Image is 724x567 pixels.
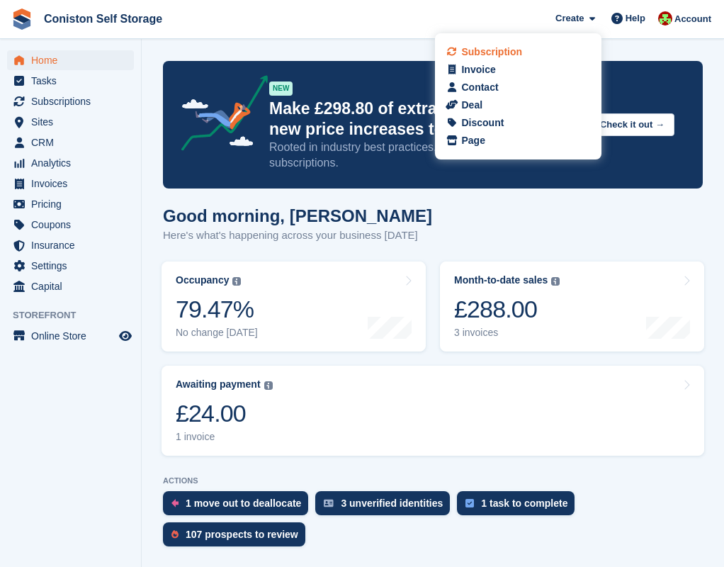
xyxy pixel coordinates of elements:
[7,256,134,276] a: menu
[7,235,134,255] a: menu
[461,133,485,148] div: Page
[186,529,298,540] div: 107 prospects to review
[448,62,588,77] a: Invoice
[186,498,301,509] div: 1 move out to deallocate
[269,140,579,171] p: Rooted in industry best practices, but tailored to your subscriptions.
[7,133,134,152] a: menu
[31,71,116,91] span: Tasks
[269,99,579,140] p: Make £298.80 of extra revenue with our new price increases tool
[117,327,134,344] a: Preview store
[448,80,588,95] a: Contact
[658,11,672,26] img: Richard Richardson
[315,491,457,522] a: 3 unverified identities
[7,91,134,111] a: menu
[31,153,116,173] span: Analytics
[162,366,704,456] a: Awaiting payment £24.00 1 invoice
[31,326,116,346] span: Online Store
[454,327,560,339] div: 3 invoices
[31,50,116,70] span: Home
[7,153,134,173] a: menu
[341,498,443,509] div: 3 unverified identities
[7,50,134,70] a: menu
[461,116,504,130] div: Discount
[7,326,134,346] a: menu
[440,262,704,352] a: Month-to-date sales £288.00 3 invoices
[163,228,432,244] p: Here's what's happening across your business [DATE]
[162,262,426,352] a: Occupancy 79.47% No change [DATE]
[169,75,268,156] img: price-adjustments-announcement-icon-8257ccfd72463d97f412b2fc003d46551f7dbcb40ab6d574587a9cd5c0d94...
[448,45,588,60] a: Subscription
[232,277,241,286] img: icon-info-grey-7440780725fd019a000dd9b08b2336e03edf1995a4989e88bcd33f0948082b44.svg
[461,62,495,77] div: Invoice
[176,295,258,324] div: 79.47%
[465,499,474,507] img: task-75834270c22a3079a89374b754ae025e5fb1db73e45f91037f5363f120a921f8.svg
[31,276,116,296] span: Capital
[7,71,134,91] a: menu
[171,530,179,539] img: prospect-51fa495bee0391a8d652442698ab0144808aea92771e9ea1ae160a38d050c398.svg
[7,215,134,235] a: menu
[31,174,116,193] span: Invoices
[31,235,116,255] span: Insurance
[163,491,315,522] a: 1 move out to deallocate
[31,256,116,276] span: Settings
[31,112,116,132] span: Sites
[163,476,703,485] p: ACTIONS
[481,498,567,509] div: 1 task to complete
[448,98,588,113] a: Deal
[461,80,498,95] div: Contact
[674,12,711,26] span: Account
[7,112,134,132] a: menu
[551,277,560,286] img: icon-info-grey-7440780725fd019a000dd9b08b2336e03edf1995a4989e88bcd33f0948082b44.svg
[176,378,261,391] div: Awaiting payment
[461,45,522,60] div: Subscription
[7,174,134,193] a: menu
[324,499,334,507] img: verify_identity-adf6edd0f0f0b5bbfe63781bf79b02c33cf7c696d77639b501bdc392416b5a36.svg
[176,327,258,339] div: No change [DATE]
[38,7,168,30] a: Coniston Self Storage
[448,116,588,130] a: Discount
[176,399,273,428] div: £24.00
[31,194,116,214] span: Pricing
[7,194,134,214] a: menu
[555,11,584,26] span: Create
[454,274,548,286] div: Month-to-date sales
[176,274,229,286] div: Occupancy
[176,431,273,443] div: 1 invoice
[31,133,116,152] span: CRM
[163,522,312,554] a: 107 prospects to review
[163,206,432,225] h1: Good morning, [PERSON_NAME]
[269,82,293,96] div: NEW
[13,308,141,322] span: Storefront
[457,491,582,522] a: 1 task to complete
[11,9,33,30] img: stora-icon-8386f47178a22dfd0bd8f6a31ec36ba5ce8667c1dd55bd0f319d3a0aa187defe.svg
[31,215,116,235] span: Coupons
[31,91,116,111] span: Subscriptions
[626,11,645,26] span: Help
[590,113,674,137] button: Check it out →
[448,133,588,148] a: Page
[171,499,179,507] img: move_outs_to_deallocate_icon-f764333ba52eb49d3ac5e1228854f67142a1ed5810a6f6cc68b1a99e826820c5.svg
[264,381,273,390] img: icon-info-grey-7440780725fd019a000dd9b08b2336e03edf1995a4989e88bcd33f0948082b44.svg
[454,295,560,324] div: £288.00
[461,98,482,113] div: Deal
[7,276,134,296] a: menu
